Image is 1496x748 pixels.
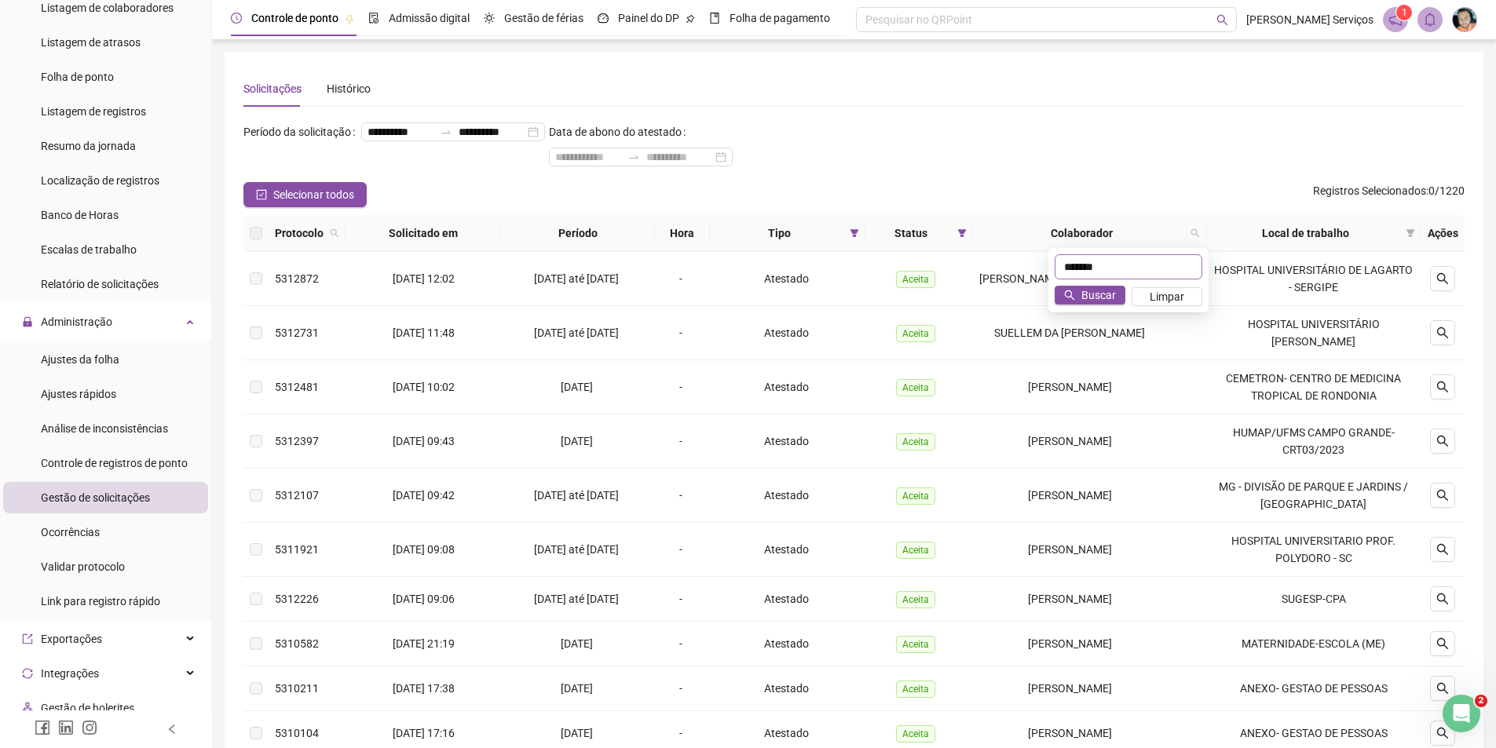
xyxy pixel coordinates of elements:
span: 5311921 [275,543,319,556]
span: Atestado [764,727,809,739]
span: search [327,221,342,245]
span: Painel do DP [618,12,679,24]
span: Atestado [764,682,809,695]
span: [DATE] [561,682,593,695]
span: facebook [35,720,50,735]
span: dashboard [598,13,609,24]
span: 5312481 [275,381,319,393]
span: Protocolo [275,224,324,242]
span: - [679,593,682,605]
span: filter [1403,221,1418,245]
span: 1 [1402,7,1407,18]
span: Buscar [1081,286,1116,304]
div: Ações [1428,224,1458,242]
th: Solicitado em [346,215,501,252]
span: Controle de registros de ponto [41,457,188,469]
span: Folha de ponto [41,71,114,83]
span: Integrações [41,667,99,680]
span: Aceita [896,680,935,698]
span: Tipo [716,224,843,242]
button: Selecionar todos [243,182,367,207]
td: CEMETRON- CENTRO DE MEDICINA TROPICAL DE RONDONIA [1206,360,1421,414]
span: search [1436,727,1449,739]
span: Selecionar todos [273,186,354,203]
span: left [166,724,177,735]
span: [DATE] 09:43 [393,435,455,447]
span: Aceita [896,636,935,653]
span: swap-right [440,126,452,138]
sup: 1 [1396,5,1412,20]
span: apartment [22,702,33,713]
span: - [679,327,682,339]
span: Ajustes da folha [41,353,119,366]
span: [DATE] [561,727,593,739]
span: Local de trabalho [1213,224,1399,242]
span: filter [957,228,967,238]
span: [DATE] até [DATE] [534,272,619,285]
span: [DATE] [561,381,593,393]
label: Data de abono do atestado [549,119,692,144]
span: 5310104 [275,727,319,739]
span: [DATE] até [DATE] [534,327,619,339]
td: HOSPITAL UNIVERSITÁRIO [PERSON_NAME] [1206,306,1421,360]
span: check-square [256,189,267,200]
span: - [679,637,682,650]
span: to [627,151,640,163]
span: Gestão de solicitações [41,491,150,504]
span: [PERSON_NAME] [1028,593,1112,605]
span: Atestado [764,435,809,447]
td: MATERNIDADE-ESCOLA (ME) [1206,622,1421,666]
span: Análise de inconsistências [41,422,168,435]
label: Período da solicitação [243,119,361,144]
span: search [330,228,339,238]
span: [PERSON_NAME] [1028,682,1112,695]
td: SUGESP-CPA [1206,577,1421,622]
span: Aceita [896,271,935,288]
span: [DATE] [561,435,593,447]
span: to [440,126,452,138]
button: Limpar [1132,287,1202,306]
span: [DATE] até [DATE] [534,593,619,605]
span: 5312731 [275,327,319,339]
span: [DATE] 12:02 [393,272,455,285]
span: Atestado [764,381,809,393]
span: Aceita [896,433,935,451]
span: [DATE] 17:38 [393,682,455,695]
img: 16970 [1453,8,1476,31]
span: - [679,381,682,393]
span: clock-circle [231,13,242,24]
span: book [709,13,720,24]
span: 5310211 [275,682,319,695]
span: - [679,272,682,285]
span: pushpin [686,14,695,24]
span: search [1436,435,1449,447]
span: [PERSON_NAME] [1028,435,1112,447]
span: Ajustes rápidos [41,388,116,400]
span: search [1216,14,1228,26]
span: SUELLEM DA [PERSON_NAME] [994,327,1145,339]
td: HOSPITAL UNIVERSITÁRIO DE LAGARTO - SERGIPE [1206,252,1421,306]
span: search [1436,327,1449,339]
span: filter [1406,228,1415,238]
span: [DATE] 11:48 [393,327,455,339]
span: 5312226 [275,593,319,605]
span: Relatório de solicitações [41,278,159,290]
span: filter [850,228,859,238]
span: search [1187,221,1203,245]
span: Aceita [896,542,935,559]
span: [DATE] 17:16 [393,727,455,739]
th: Hora [655,215,711,252]
span: [PERSON_NAME] [1028,543,1112,556]
span: Aceita [896,379,935,396]
span: export [22,633,33,644]
span: linkedin [58,720,74,735]
span: [DATE] 09:06 [393,593,455,605]
span: Admissão digital [389,12,470,24]
span: - [679,435,682,447]
span: - [679,489,682,502]
td: HUMAP/UFMS CAMPO GRANDE- CRT03/2023 [1206,414,1421,469]
span: Atestado [764,489,809,502]
span: - [679,682,682,695]
span: Listagem de colaboradores [41,2,174,14]
span: [PERSON_NAME] [1028,381,1112,393]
